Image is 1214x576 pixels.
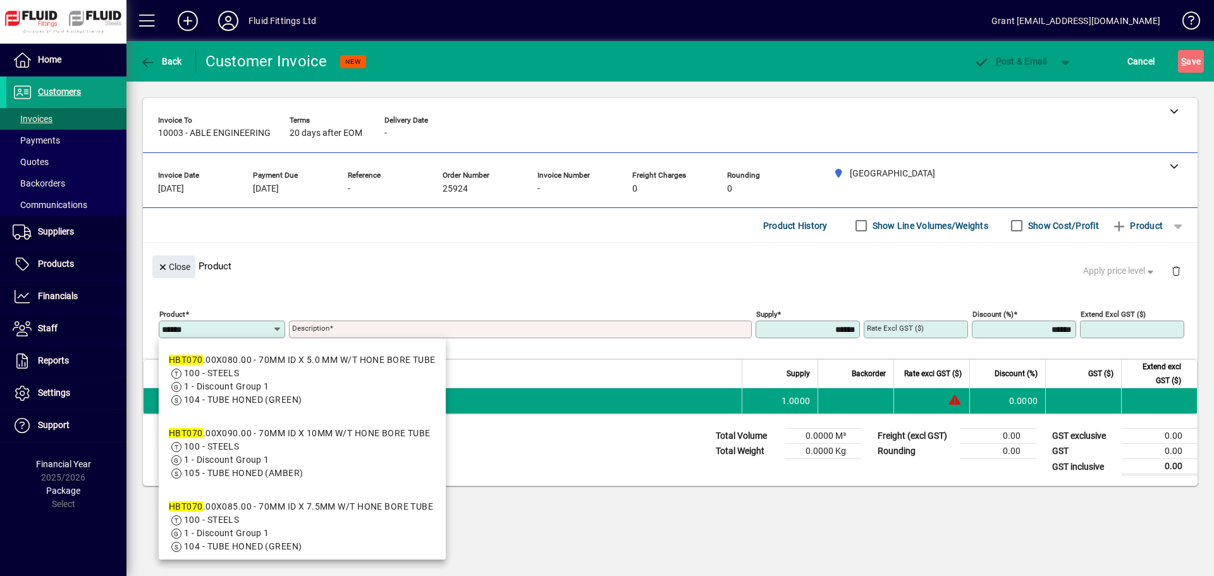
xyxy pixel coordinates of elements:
[184,368,239,378] span: 100 - STEELS
[248,11,316,31] div: Fluid Fittings Ltd
[143,243,1198,289] div: Product
[6,377,126,409] a: Settings
[137,50,185,73] button: Back
[6,248,126,280] a: Products
[6,130,126,151] a: Payments
[6,108,126,130] a: Invoices
[6,151,126,173] a: Quotes
[184,395,302,405] span: 104 - TUBE HONED (GREEN)
[140,56,182,66] span: Back
[38,54,61,64] span: Home
[149,260,199,272] app-page-header-button: Close
[972,310,1014,319] mat-label: Discount (%)
[870,219,988,232] label: Show Line Volumes/Weights
[159,417,446,490] mat-option: HBT070.00X090.00 - 70MM ID X 10MM W/T HONE BORE TUBE
[1161,255,1191,286] button: Delete
[709,444,785,459] td: Total Weight
[184,468,303,478] span: 105 - TUBE HONED (AMBER)
[169,427,431,440] div: .00X090.00 - 70MM ID X 10MM W/T HONE BORE TUBE
[13,200,87,210] span: Communications
[709,429,785,444] td: Total Volume
[904,367,962,381] span: Rate excl GST ($)
[158,184,184,194] span: [DATE]
[996,56,1002,66] span: P
[1129,360,1181,388] span: Extend excl GST ($)
[1127,51,1155,71] span: Cancel
[6,313,126,345] a: Staff
[1122,444,1198,459] td: 0.00
[758,214,833,237] button: Product History
[208,9,248,32] button: Profile
[6,194,126,216] a: Communications
[6,281,126,312] a: Financials
[995,367,1038,381] span: Discount (%)
[184,541,302,551] span: 104 - TUBE HONED (GREEN)
[1081,310,1146,319] mat-label: Extend excl GST ($)
[38,420,70,430] span: Support
[38,87,81,97] span: Customers
[969,388,1045,414] td: 0.0000
[1122,459,1198,475] td: 0.00
[126,50,196,73] app-page-header-button: Back
[159,343,446,417] mat-option: HBT070.00X080.00 - 70MM ID X 5.0 MM W/T HONE BORE TUBE
[169,428,203,438] em: HBT070
[1046,429,1122,444] td: GST exclusive
[1046,444,1122,459] td: GST
[991,11,1160,31] div: Grant [EMAIL_ADDRESS][DOMAIN_NAME]
[6,216,126,248] a: Suppliers
[782,395,811,407] span: 1.0000
[1161,265,1191,276] app-page-header-button: Delete
[159,310,185,319] mat-label: Product
[184,455,269,465] span: 1 - Discount Group 1
[1078,260,1162,283] button: Apply price level
[184,381,269,391] span: 1 - Discount Group 1
[38,226,74,236] span: Suppliers
[292,324,329,333] mat-label: Description
[960,444,1036,459] td: 0.00
[38,355,69,365] span: Reports
[852,367,886,381] span: Backorder
[871,444,960,459] td: Rounding
[1046,459,1122,475] td: GST inclusive
[36,459,91,469] span: Financial Year
[6,410,126,441] a: Support
[1088,367,1113,381] span: GST ($)
[1178,50,1204,73] button: Save
[1122,429,1198,444] td: 0.00
[205,51,328,71] div: Customer Invoice
[763,216,828,236] span: Product History
[38,323,58,333] span: Staff
[384,128,387,138] span: -
[13,114,52,124] span: Invoices
[13,157,49,167] span: Quotes
[632,184,637,194] span: 0
[785,444,861,459] td: 0.0000 Kg
[290,128,362,138] span: 20 days after EOM
[787,367,810,381] span: Supply
[1181,51,1201,71] span: ave
[169,355,203,365] em: HBT070
[169,500,433,513] div: .00X085.00 - 70MM ID X 7.5MM W/T HONE BORE TUBE
[1026,219,1099,232] label: Show Cost/Profit
[158,128,271,138] span: 10003 - ABLE ENGINEERING
[871,429,960,444] td: Freight (excl GST)
[184,441,239,451] span: 100 - STEELS
[184,515,239,525] span: 100 - STEELS
[168,9,208,32] button: Add
[960,429,1036,444] td: 0.00
[1083,264,1156,278] span: Apply price level
[152,255,195,278] button: Close
[1124,50,1158,73] button: Cancel
[537,184,540,194] span: -
[867,324,924,333] mat-label: Rate excl GST ($)
[756,310,777,319] mat-label: Supply
[967,50,1053,73] button: Post & Email
[184,528,269,538] span: 1 - Discount Group 1
[38,291,78,301] span: Financials
[38,388,70,398] span: Settings
[157,257,190,278] span: Close
[1181,56,1186,66] span: S
[253,184,279,194] span: [DATE]
[785,429,861,444] td: 0.0000 M³
[159,490,446,563] mat-option: HBT070.00X085.00 - 70MM ID X 7.5MM W/T HONE BORE TUBE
